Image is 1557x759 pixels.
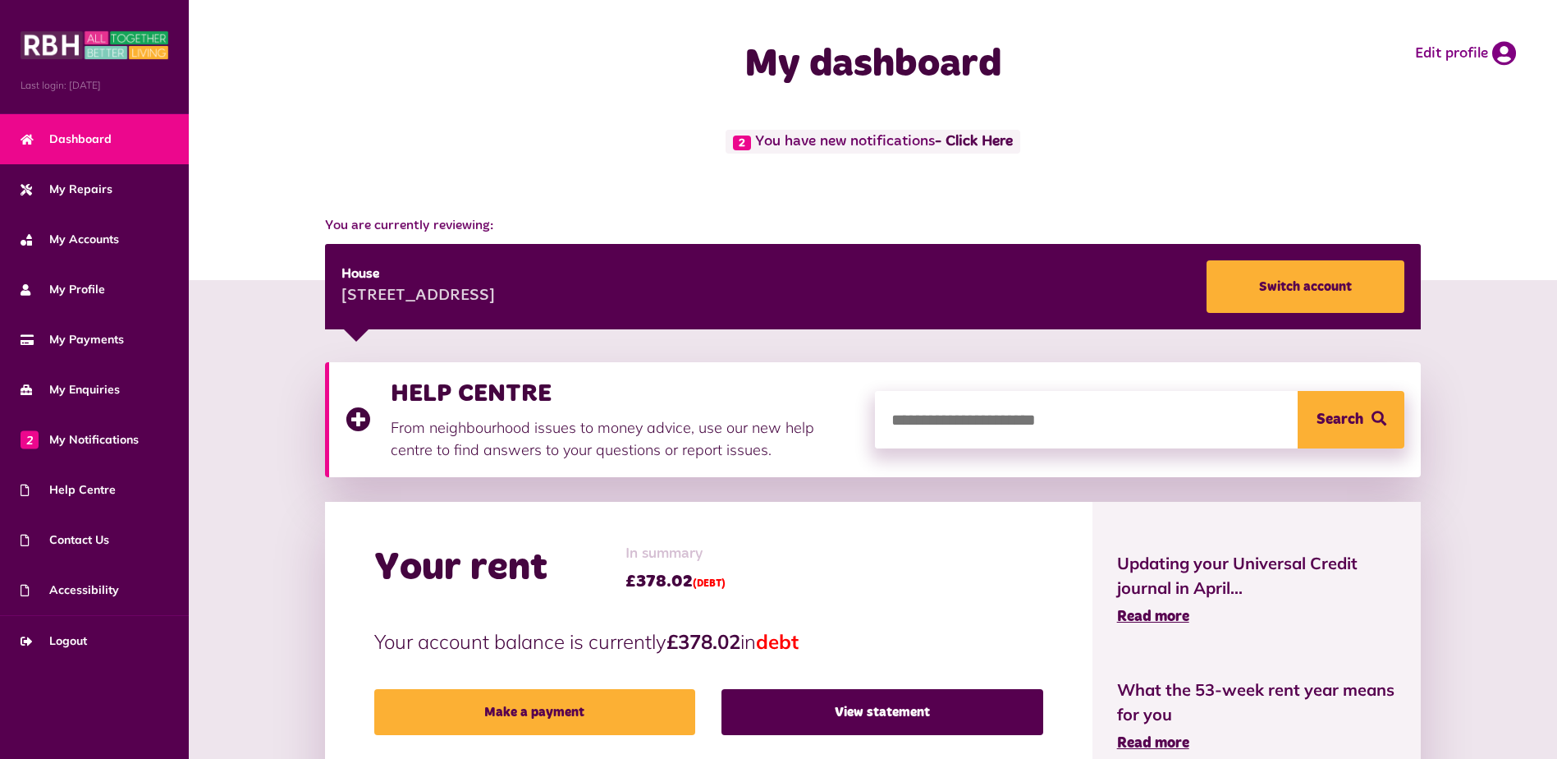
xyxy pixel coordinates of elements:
span: Read more [1117,736,1189,751]
p: Your account balance is currently in [374,627,1043,656]
span: Accessibility [21,582,119,599]
a: Edit profile [1415,41,1516,66]
a: - Click Here [935,135,1013,149]
button: Search [1298,391,1404,448]
a: What the 53-week rent year means for you Read more [1117,678,1397,755]
span: Read more [1117,609,1189,624]
span: Logout [21,632,87,650]
span: (DEBT) [693,579,726,589]
span: Help Centre [21,481,116,499]
span: My Enquiries [21,381,120,398]
span: debt [756,629,799,654]
span: 2 [21,430,39,448]
strong: £378.02 [666,629,740,654]
p: From neighbourhood issues to money advice, use our new help centre to find answers to your questi... [391,416,859,461]
span: Search [1317,391,1363,448]
span: Last login: [DATE] [21,78,168,93]
span: You are currently reviewing: [325,216,1422,236]
span: My Payments [21,331,124,348]
img: MyRBH [21,29,168,62]
span: Dashboard [21,131,112,148]
span: £378.02 [625,569,726,594]
span: 2 [733,136,751,150]
span: What the 53-week rent year means for you [1117,678,1397,727]
a: Switch account [1207,260,1404,313]
a: Updating your Universal Credit journal in April... Read more [1117,551,1397,628]
h3: HELP CENTRE [391,379,859,408]
span: Updating your Universal Credit journal in April... [1117,551,1397,600]
span: In summary [625,543,726,565]
span: My Accounts [21,231,119,248]
div: [STREET_ADDRESS] [341,284,495,309]
span: Contact Us [21,531,109,549]
span: My Notifications [21,431,139,448]
div: House [341,264,495,284]
span: My Profile [21,281,105,298]
h1: My dashboard [547,41,1199,89]
h2: Your rent [374,545,547,592]
span: My Repairs [21,181,112,198]
a: Make a payment [374,689,695,735]
a: View statement [721,689,1042,735]
span: You have new notifications [726,130,1019,154]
